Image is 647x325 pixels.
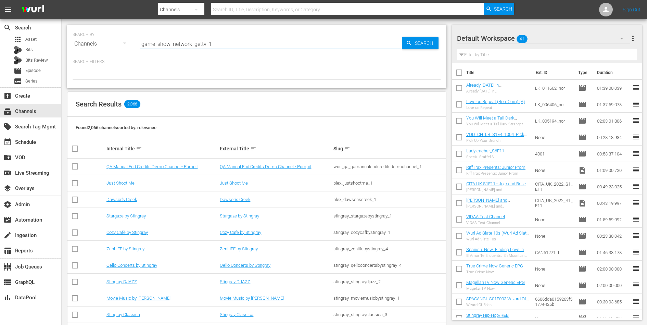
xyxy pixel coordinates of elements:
div: plex_justshootme_1 [333,180,445,186]
span: reorder [632,133,640,141]
span: reorder [632,314,640,322]
button: Search [484,3,514,15]
a: Qello Concerts by Stingray [220,263,270,268]
span: Search Tag Mgmt [3,123,12,131]
a: Ladykracher_S6F11 [466,148,504,153]
span: Asset [25,36,37,43]
div: Channels [73,34,133,53]
td: LK_011662_nor [532,80,575,96]
th: Ext. ID [532,63,574,82]
td: None [532,162,575,178]
a: Stingray Classica [106,312,140,317]
div: Love on Repeat [466,105,525,110]
span: Video [578,166,586,174]
span: Episode [14,67,22,75]
div: MagellanTV Now [466,286,525,291]
span: reorder [632,116,640,125]
td: None [532,129,575,146]
td: LK_006406_nor [532,96,575,113]
div: Internal Title [106,145,218,153]
span: Asset [14,35,22,43]
span: Automation [3,216,12,224]
div: Pick Up Your Brunch [466,138,530,143]
td: None [532,228,575,244]
a: Stingray DJAZZ [106,279,137,284]
span: VOD [3,153,12,162]
span: reorder [632,248,640,256]
span: Episode [578,248,586,257]
a: True Crime Now Generic EPG [466,263,523,268]
span: Episode [578,133,586,141]
td: 01:09:00.720 [594,162,632,178]
span: sort [344,146,350,152]
span: reorder [632,166,640,174]
div: stingray_stingrayclassica_3 [333,312,445,317]
a: MagellanTV Now Generic EPG [466,280,525,285]
span: Episode [578,84,586,92]
td: 00:53:37.104 [594,146,632,162]
span: reorder [632,215,640,223]
a: CITA UK S1E11 - Jojo and Belle [466,181,526,186]
span: sort [136,146,142,152]
div: stingray_moviemusicbystingray_1 [333,296,445,301]
th: Duration [593,63,634,82]
span: DataPool [3,293,12,302]
div: [PERSON_NAME] and [PERSON_NAME] [466,204,530,209]
td: 6606dda0159263f5177e425b [532,293,575,310]
span: Episode [578,298,586,306]
span: Reports [3,247,12,255]
div: VIDAA Test Channel [466,221,505,225]
a: Wurl Ad Slate 10s (Wurl Ad Slate 10s (00:30:00)) [466,230,529,241]
span: reorder [632,199,640,207]
div: stingray_qelloconcertsbystingray_4 [333,263,445,268]
span: Video [578,199,586,207]
a: Sign Out [623,7,640,12]
td: 02:03:01.306 [594,113,632,129]
td: 00:23:30.042 [594,228,632,244]
span: Job Queues [3,263,12,271]
div: True Crime Now [466,270,523,274]
span: more_vert [629,34,637,42]
a: Dawson's Creek [220,197,250,202]
a: VIDAA Test Channel [466,214,505,219]
a: You Will Meet a Tall Dark Stranger (RomCom) (A) [466,115,517,126]
span: Episode [578,281,586,289]
div: plex_dawsonscreek_1 [333,197,445,202]
a: Movie Music by [PERSON_NAME] [220,296,284,301]
span: Channels [3,107,12,115]
div: Default Workspace [457,29,630,48]
span: Series [14,77,22,85]
span: GraphQL [3,278,12,286]
span: Bits [25,46,33,53]
td: 00:49:23.025 [594,178,632,195]
span: Ingestion [3,231,12,239]
a: QA Manual End Credits Demo Channel - Pumpit [106,164,198,169]
span: Search [3,24,12,32]
div: wurl_qa_qamanualendcreditsdemochannel_1 [333,164,445,169]
span: Series [25,78,38,85]
th: Title [466,63,532,82]
div: stingray_zenlifebystingray_4 [333,246,445,251]
a: Cozy Café by Stingray [106,230,148,235]
td: 00:43:19.997 [594,195,632,211]
div: stingray_stargazebystingray_1 [333,213,445,218]
span: Bits Review [25,57,48,64]
a: Stargaze by Stingray [106,213,146,218]
a: ZenLIFE by Stingray [106,246,144,251]
td: LK_005194_nor [532,113,575,129]
td: None [532,261,575,277]
td: CITA_UK_2022_S1_E11 [532,195,575,211]
span: Overlays [3,184,12,192]
a: VOD_CH_LB_S1E4_1004_PickUpYourBrunch [466,132,530,142]
td: 4001 [532,146,575,162]
a: Cozy Café by Stingray [220,230,261,235]
span: reorder [632,264,640,273]
span: reorder [632,149,640,158]
div: Special Staffel 6 [466,155,504,159]
td: 01:39:00.039 [594,80,632,96]
span: reorder [632,182,640,190]
span: Episode [578,117,586,125]
div: External Title [220,145,331,153]
span: reorder [632,281,640,289]
div: [PERSON_NAME] and [PERSON_NAME] [466,188,530,192]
